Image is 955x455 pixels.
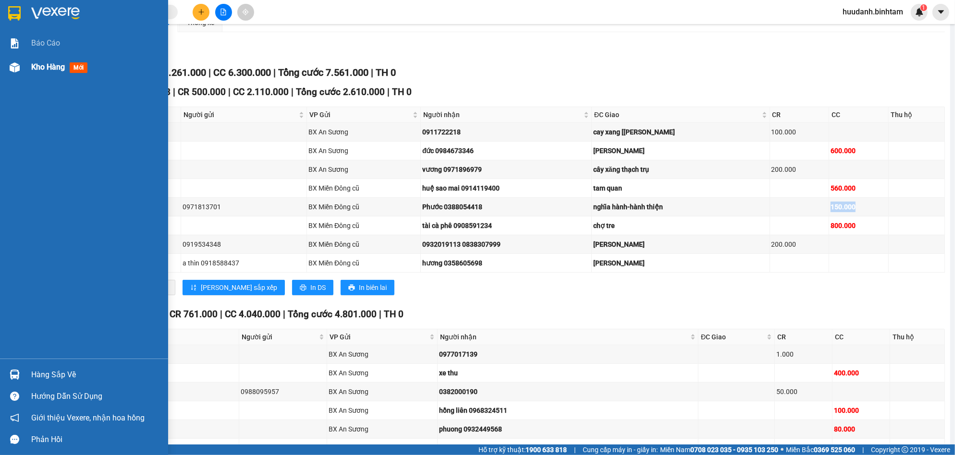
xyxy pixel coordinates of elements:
[771,164,828,175] div: 200.000
[31,62,65,72] span: Kho hàng
[889,107,945,123] th: Thu hộ
[593,145,768,156] div: [PERSON_NAME]
[220,9,227,15] span: file-add
[329,368,436,378] div: BX An Sương
[422,220,590,231] div: tài cà phê 0908591234
[920,4,927,11] sup: 1
[387,86,390,97] span: |
[422,239,590,250] div: 0932019113 0838307999
[31,389,161,404] div: Hướng dẫn sử dụng
[198,9,205,15] span: plus
[307,160,421,179] td: BX An Sương
[902,446,908,453] span: copyright
[273,67,276,78] span: |
[283,309,285,320] span: |
[190,284,197,292] span: sort-ascending
[593,202,768,212] div: nghĩa hành-hành thiện
[307,123,421,142] td: BX An Sương
[215,4,232,21] button: file-add
[831,220,887,231] div: 800.000
[829,107,889,123] th: CC
[776,386,831,397] div: 50.000
[310,282,326,293] span: In DS
[834,368,888,378] div: 400.000
[307,235,421,254] td: BX Miền Đông cũ
[593,220,768,231] div: chợ tre
[225,309,281,320] span: CC 4.040.000
[292,280,333,295] button: printerIn DS
[178,86,226,97] span: CR 500.000
[193,4,209,21] button: plus
[208,67,211,78] span: |
[70,62,87,73] span: mới
[922,4,925,11] span: 1
[308,127,419,137] div: BX An Sương
[329,349,436,359] div: BX An Sương
[242,332,317,342] span: Người gửi
[183,258,305,268] div: a thìn 0918588437
[213,67,271,78] span: CC 6.300.000
[593,239,768,250] div: [PERSON_NAME]
[359,282,387,293] span: In biên lai
[329,386,436,397] div: BX An Sương
[329,405,436,416] div: BX An Sương
[307,198,421,216] td: BX Miền Đông cũ
[31,368,161,382] div: Hàng sắp về
[593,127,768,137] div: cay xang [[PERSON_NAME]
[308,145,419,156] div: BX An Sương
[228,86,231,97] span: |
[308,164,419,175] div: BX An Sương
[330,332,428,342] span: VP Gửi
[327,401,438,420] td: BX An Sương
[835,6,911,18] span: huudanh.binhtam
[170,309,218,320] span: CR 761.000
[771,239,828,250] div: 200.000
[379,309,381,320] span: |
[439,405,697,416] div: hồng liên 0968324511
[220,309,222,320] span: |
[183,239,305,250] div: 0919534348
[308,183,419,193] div: BX Miền Đông cũ
[834,424,888,434] div: 80.000
[833,329,890,345] th: CC
[814,446,855,454] strong: 0369 525 060
[327,420,438,439] td: BX An Sương
[10,370,20,380] img: warehouse-icon
[348,284,355,292] span: printer
[148,67,206,78] span: CR 1.261.000
[574,444,575,455] span: |
[278,67,368,78] span: Tổng cước 7.561.000
[300,284,306,292] span: printer
[308,220,419,231] div: BX Miền Đông cũ
[701,332,765,342] span: ĐC Giao
[932,4,949,21] button: caret-down
[862,444,864,455] span: |
[31,37,60,49] span: Báo cáo
[781,448,784,452] span: ⚪️
[10,392,19,401] span: question-circle
[183,202,305,212] div: 0971813701
[371,67,373,78] span: |
[10,62,20,72] img: warehouse-icon
[307,254,421,273] td: BX Miền Đông cũ
[770,107,830,123] th: CR
[834,405,888,416] div: 100.000
[233,86,289,97] span: CC 2.110.000
[423,109,582,120] span: Người nhận
[288,309,377,320] span: Tổng cước 4.801.000
[834,443,888,453] div: 60.000
[31,432,161,447] div: Phản hồi
[376,67,396,78] span: TH 0
[10,435,19,444] span: message
[309,109,411,120] span: VP Gửi
[327,345,438,364] td: BX An Sương
[10,413,19,422] span: notification
[422,145,590,156] div: đức 0984673346
[439,424,697,434] div: phuong 0932449568
[775,329,833,345] th: CR
[183,280,285,295] button: sort-ascending[PERSON_NAME] sắp xếp
[439,349,697,359] div: 0977017139
[308,258,419,268] div: BX Miền Đông cũ
[384,309,404,320] span: TH 0
[786,444,855,455] span: Miền Bắc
